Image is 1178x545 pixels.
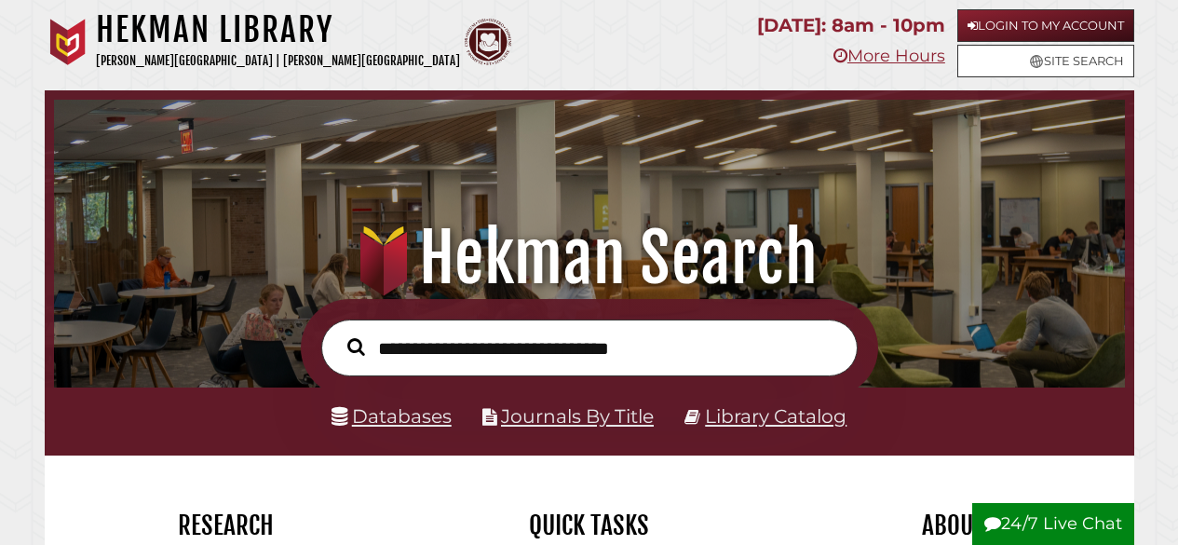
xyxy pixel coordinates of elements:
[96,9,460,50] h1: Hekman Library
[465,19,511,65] img: Calvin Theological Seminary
[45,19,91,65] img: Calvin University
[422,510,757,541] h2: Quick Tasks
[785,510,1120,541] h2: About
[71,217,1106,299] h1: Hekman Search
[59,510,394,541] h2: Research
[705,404,846,428] a: Library Catalog
[347,337,365,356] i: Search
[96,50,460,72] p: [PERSON_NAME][GEOGRAPHIC_DATA] | [PERSON_NAME][GEOGRAPHIC_DATA]
[957,45,1134,77] a: Site Search
[757,9,945,42] p: [DATE]: 8am - 10pm
[338,334,374,361] button: Search
[833,46,945,66] a: More Hours
[957,9,1134,42] a: Login to My Account
[332,404,452,428] a: Databases
[501,404,654,428] a: Journals By Title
